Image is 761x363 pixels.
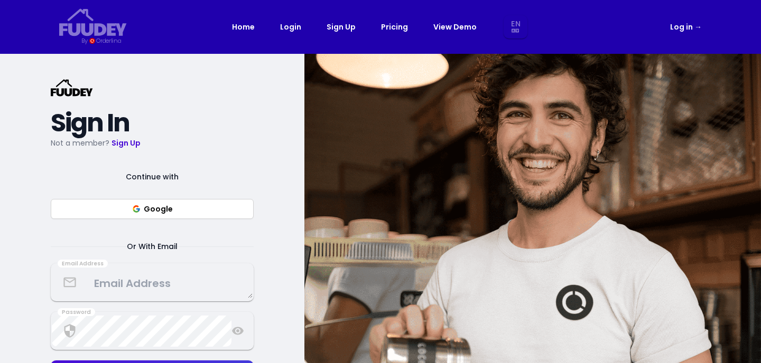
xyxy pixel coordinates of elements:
[694,22,702,32] span: →
[114,240,190,253] span: Or With Email
[96,36,121,45] div: Orderlina
[327,21,356,33] a: Sign Up
[59,8,127,36] svg: {/* Added fill="currentColor" here */} {/* This rectangle defines the background. Its explicit fi...
[58,308,95,317] div: Password
[51,199,254,219] button: Google
[112,138,141,148] a: Sign Up
[51,79,93,97] svg: {/* Added fill="currentColor" here */} {/* This rectangle defines the background. Its explicit fi...
[280,21,301,33] a: Login
[113,170,191,183] span: Continue with
[81,36,87,45] div: By
[58,260,108,268] div: Email Address
[670,21,702,33] a: Log in
[51,137,254,149] p: Not a member?
[433,21,477,33] a: View Demo
[232,21,255,33] a: Home
[51,113,254,132] h2: Sign In
[381,21,408,33] a: Pricing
